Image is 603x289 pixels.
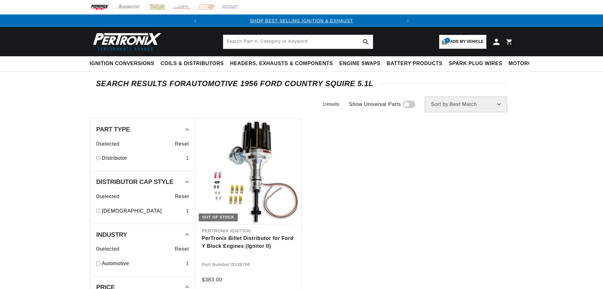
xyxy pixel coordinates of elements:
[96,126,130,132] span: Part Type
[450,39,484,45] span: Add my vehicle
[401,14,414,27] button: Translation missing: en.sections.announcements.next_announcement
[158,56,227,71] summary: Coils & Distributors
[96,81,507,87] div: SEARCH RESULTS FOR Automotive 1956 Ford Country Squire 5.1L
[336,56,384,71] summary: Engine Swaps
[175,245,189,253] span: Reset
[102,207,183,215] a: [DEMOGRAPHIC_DATA]
[431,102,448,107] span: Sort by
[339,60,380,67] span: Engine Swaps
[425,97,507,112] select: Sort by
[74,14,529,27] slideshow-component: Translation missing: en.sections.announcements.announcement_bar
[186,154,189,162] div: 1
[189,14,202,27] button: Translation missing: en.sections.announcements.previous_announcement
[186,259,189,268] div: 1
[359,35,373,49] button: search button
[323,102,340,107] span: 1 results
[175,140,189,148] span: Reset
[102,259,183,268] a: Automotive
[227,56,336,71] summary: Headers, Exhausts & Components
[96,231,127,238] span: Industry
[202,17,401,24] div: Announcement
[175,192,189,201] span: Reset
[96,140,119,148] span: 0 selected
[102,154,183,162] a: Distributor
[439,35,486,49] a: 1Add my vehicle
[506,56,549,71] summary: Motorcycle
[186,207,189,215] div: 1
[96,192,119,201] span: 0 selected
[230,60,333,67] span: Headers, Exhausts & Components
[509,60,546,67] span: Motorcycle
[445,38,450,43] span: 1
[90,60,154,67] span: Ignition Conversions
[387,60,442,67] span: Battery Products
[161,60,224,67] span: Coils & Distributors
[250,18,353,23] a: SHOP BEST SELLING IGNITION & EXHAUST
[90,31,162,53] img: Pertronix
[223,35,373,49] input: Search Part #, Category or Keyword
[384,56,445,71] summary: Battery Products
[90,56,158,71] summary: Ignition Conversions
[449,60,502,67] span: Spark Plug Wires
[202,234,295,250] a: PerTronix Billet Distributor for Ford Y Block Engines (Ignitor II)
[96,179,173,185] span: Distributor Cap Style
[96,245,119,253] span: 0 selected
[445,56,505,71] summary: Spark Plug Wires
[202,17,401,24] div: 1 of 2
[349,100,401,108] span: Show Universal Parts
